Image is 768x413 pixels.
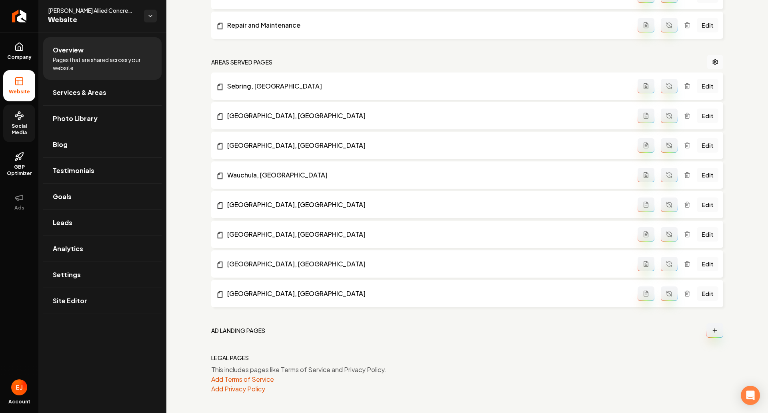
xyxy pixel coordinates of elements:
a: Edit [697,257,718,271]
span: Site Editor [53,296,87,306]
a: [GEOGRAPHIC_DATA], [GEOGRAPHIC_DATA] [216,230,638,239]
a: Wauchula, [GEOGRAPHIC_DATA] [216,170,638,180]
a: Goals [43,184,162,210]
span: Pages that are shared across your website. [53,56,152,72]
a: Blog [43,132,162,157]
a: Repair and Maintenance [216,20,638,30]
a: Edit [697,286,718,301]
span: Settings [53,270,81,280]
button: Add admin page prompt [638,138,654,153]
a: Analytics [43,236,162,262]
p: This includes pages like Terms of Service and Privacy Policy. [211,365,723,375]
button: Add admin page prompt [638,286,654,301]
a: Edit [697,168,718,182]
a: Edit [697,79,718,93]
span: Website [48,14,138,26]
a: Site Editor [43,288,162,314]
span: Testimonials [53,166,94,175]
button: Add admin page prompt [638,109,654,123]
span: GBP Optimizer [3,164,35,177]
a: Sebring, [GEOGRAPHIC_DATA] [216,81,638,91]
span: Company [4,54,35,60]
a: [GEOGRAPHIC_DATA], [GEOGRAPHIC_DATA] [216,200,638,210]
span: Services & Areas [53,88,106,97]
a: Settings [43,262,162,288]
a: [GEOGRAPHIC_DATA], [GEOGRAPHIC_DATA] [216,141,638,150]
img: Eduard Joers [11,379,27,395]
a: Edit [697,109,718,123]
span: Ads [11,205,28,211]
h2: Areas Served Pages [211,58,272,66]
button: Add admin page prompt [638,257,654,271]
button: Add admin page prompt [638,18,654,32]
button: Ads [3,186,35,218]
span: Overview [53,45,84,55]
button: Add admin page prompt [638,227,654,242]
a: Services & Areas [43,80,162,105]
a: GBP Optimizer [3,145,35,183]
span: Analytics [53,244,83,254]
img: Rebolt Logo [12,10,27,22]
span: Website [6,89,33,95]
button: Add admin page prompt [638,168,654,182]
a: Testimonials [43,158,162,183]
span: Blog [53,140,68,149]
span: [PERSON_NAME] Allied Concrete LLC [48,6,138,14]
a: Leads [43,210,162,236]
a: Edit [697,227,718,242]
span: Goals [53,192,72,201]
button: Add admin page prompt [638,79,654,93]
button: Open user button [11,379,27,395]
a: Photo Library [43,106,162,131]
button: Add admin page prompt [638,197,654,212]
span: Account [8,399,30,405]
a: Edit [697,138,718,153]
button: Add Privacy Policy [211,384,265,394]
span: Photo Library [53,114,98,123]
a: [GEOGRAPHIC_DATA], [GEOGRAPHIC_DATA] [216,111,638,121]
div: Open Intercom Messenger [741,386,760,405]
a: [GEOGRAPHIC_DATA], [GEOGRAPHIC_DATA] [216,289,638,298]
h2: Ad landing pages [211,326,266,334]
h2: Legal Pages [211,354,249,362]
a: Company [3,36,35,67]
button: Add Terms of Service [211,375,274,384]
a: Edit [697,197,718,212]
span: Leads [53,218,72,228]
a: Edit [697,18,718,32]
span: Social Media [3,123,35,136]
a: [GEOGRAPHIC_DATA], [GEOGRAPHIC_DATA] [216,259,638,269]
a: Social Media [3,105,35,142]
